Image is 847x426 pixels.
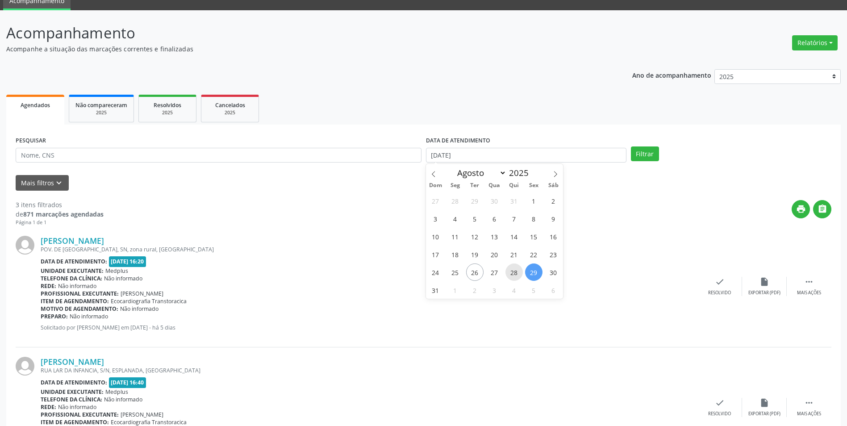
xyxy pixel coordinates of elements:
[715,277,725,287] i: check
[104,275,142,282] span: Não informado
[41,403,56,411] b: Rede:
[111,418,187,426] span: Ecocardiografia Transtoracica
[426,134,490,148] label: DATA DE ATENDIMENTO
[41,297,109,305] b: Item de agendamento:
[525,192,542,209] span: Agosto 1, 2025
[759,277,769,287] i: insert_drive_file
[426,148,626,163] input: Selecione um intervalo
[41,246,697,253] div: POV. DE [GEOGRAPHIC_DATA], SN, zona rural, [GEOGRAPHIC_DATA]
[631,146,659,162] button: Filtrar
[41,396,102,403] b: Telefone da clínica:
[505,210,523,227] span: Agosto 7, 2025
[525,263,542,281] span: Agosto 29, 2025
[120,305,159,313] span: Não informado
[75,109,127,116] div: 2025
[453,167,507,179] select: Month
[41,357,104,367] a: [PERSON_NAME]
[466,192,484,209] span: Julho 29, 2025
[16,175,69,191] button: Mais filtroskeyboard_arrow_down
[121,411,163,418] span: [PERSON_NAME]
[804,277,814,287] i: 
[427,263,444,281] span: Agosto 24, 2025
[41,388,104,396] b: Unidade executante:
[792,35,838,50] button: Relatórios
[6,44,590,54] p: Acompanhe a situação das marcações correntes e finalizadas
[545,246,562,263] span: Agosto 23, 2025
[427,246,444,263] span: Agosto 17, 2025
[484,183,504,188] span: Qua
[797,411,821,417] div: Mais ações
[505,246,523,263] span: Agosto 21, 2025
[16,200,104,209] div: 3 itens filtrados
[486,281,503,299] span: Setembro 3, 2025
[466,263,484,281] span: Agosto 26, 2025
[58,282,96,290] span: Não informado
[505,281,523,299] span: Setembro 4, 2025
[427,210,444,227] span: Agosto 3, 2025
[486,192,503,209] span: Julho 30, 2025
[41,282,56,290] b: Rede:
[446,246,464,263] span: Agosto 18, 2025
[466,228,484,245] span: Agosto 12, 2025
[524,183,543,188] span: Sex
[545,210,562,227] span: Agosto 9, 2025
[505,263,523,281] span: Agosto 28, 2025
[486,210,503,227] span: Agosto 6, 2025
[545,281,562,299] span: Setembro 6, 2025
[525,210,542,227] span: Agosto 8, 2025
[486,228,503,245] span: Agosto 13, 2025
[445,183,465,188] span: Seg
[446,281,464,299] span: Setembro 1, 2025
[446,263,464,281] span: Agosto 25, 2025
[818,204,827,214] i: 
[208,109,252,116] div: 2025
[465,183,484,188] span: Ter
[748,411,780,417] div: Exportar (PDF)
[708,411,731,417] div: Resolvido
[41,379,107,386] b: Data de atendimento:
[6,22,590,44] p: Acompanhamento
[16,134,46,148] label: PESQUISAR
[796,204,806,214] i: print
[486,263,503,281] span: Agosto 27, 2025
[16,357,34,376] img: img
[427,228,444,245] span: Agosto 10, 2025
[41,305,118,313] b: Motivo de agendamento:
[41,275,102,282] b: Telefone da clínica:
[446,210,464,227] span: Agosto 4, 2025
[759,398,769,408] i: insert_drive_file
[58,403,96,411] span: Não informado
[506,167,536,179] input: Year
[466,281,484,299] span: Setembro 2, 2025
[486,246,503,263] span: Agosto 20, 2025
[109,256,146,267] span: [DATE] 16:20
[121,290,163,297] span: [PERSON_NAME]
[41,367,697,374] div: RUA LAR DA INFANCIA, S/N, ESPLANADA, [GEOGRAPHIC_DATA]
[804,398,814,408] i: 
[70,313,108,320] span: Não informado
[16,148,421,163] input: Nome, CNS
[41,411,119,418] b: Profissional executante:
[632,69,711,80] p: Ano de acompanhamento
[16,209,104,219] div: de
[215,101,245,109] span: Cancelados
[525,228,542,245] span: Agosto 15, 2025
[427,192,444,209] span: Julho 27, 2025
[525,281,542,299] span: Setembro 5, 2025
[16,219,104,226] div: Página 1 de 1
[545,192,562,209] span: Agosto 2, 2025
[792,200,810,218] button: print
[466,246,484,263] span: Agosto 19, 2025
[426,183,446,188] span: Dom
[23,210,104,218] strong: 871 marcações agendadas
[154,101,181,109] span: Resolvidos
[427,281,444,299] span: Agosto 31, 2025
[109,377,146,388] span: [DATE] 16:40
[41,267,104,275] b: Unidade executante:
[105,267,128,275] span: Medplus
[545,263,562,281] span: Agosto 30, 2025
[105,388,128,396] span: Medplus
[54,178,64,188] i: keyboard_arrow_down
[41,418,109,426] b: Item de agendamento:
[21,101,50,109] span: Agendados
